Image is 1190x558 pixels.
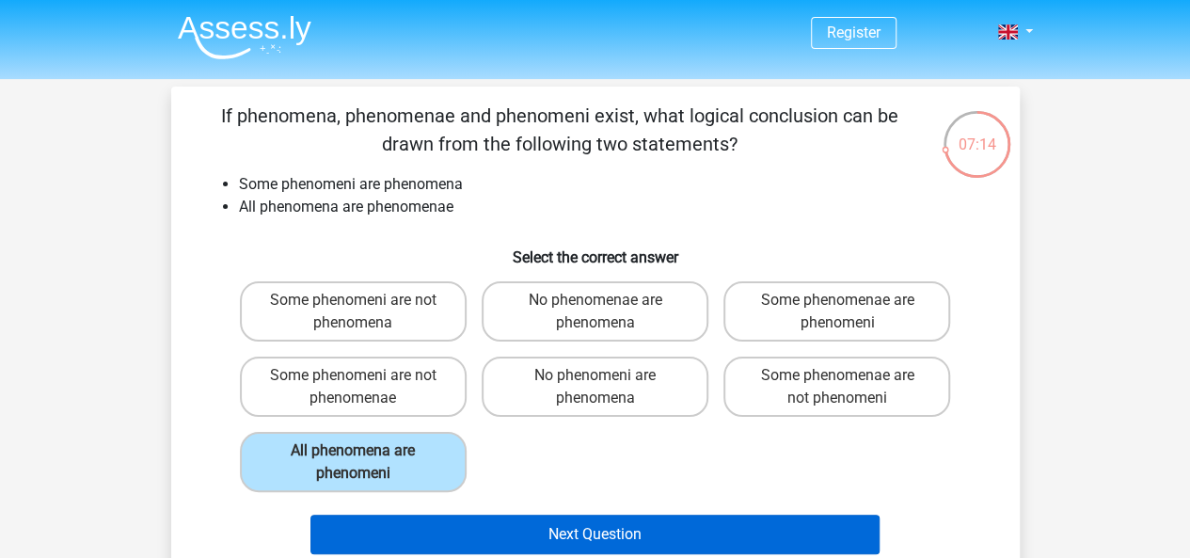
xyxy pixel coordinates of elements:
[723,357,950,417] label: Some phenomenae are not phenomeni
[240,432,467,492] label: All phenomena are phenomeni
[178,15,311,59] img: Assessly
[201,233,990,266] h6: Select the correct answer
[482,357,708,417] label: No phenomeni are phenomena
[201,102,919,158] p: If phenomena, phenomenae and phenomeni exist, what logical conclusion can be drawn from the follo...
[240,357,467,417] label: Some phenomeni are not phenomenae
[239,173,990,196] li: Some phenomeni are phenomena
[942,109,1012,156] div: 07:14
[827,24,881,41] a: Register
[723,281,950,342] label: Some phenomenae are phenomeni
[240,281,467,342] label: Some phenomeni are not phenomena
[482,281,708,342] label: No phenomenae are phenomena
[239,196,990,218] li: All phenomena are phenomenae
[310,515,880,554] button: Next Question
